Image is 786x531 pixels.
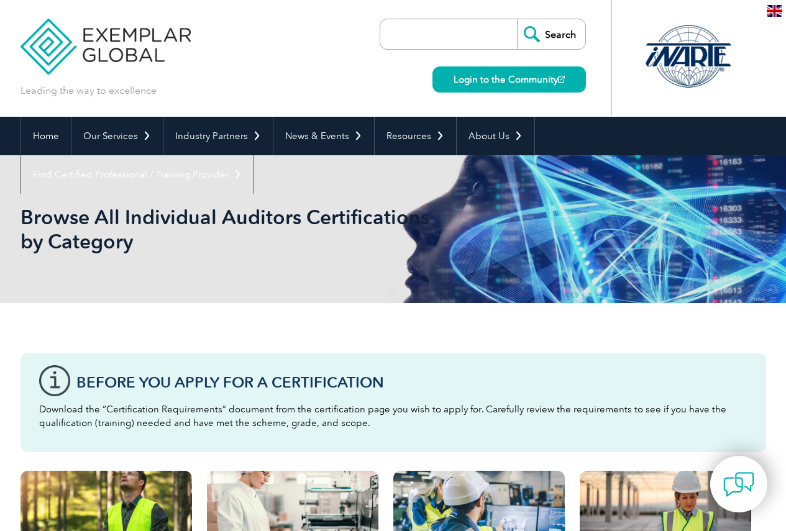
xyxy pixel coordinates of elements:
[21,117,71,155] a: Home
[21,84,157,98] p: Leading the way to excellence
[71,117,163,155] a: Our Services
[273,117,374,155] a: News & Events
[76,374,747,390] h3: Before You Apply For a Certification
[21,155,254,194] a: Find Certified Professional / Training Provider
[163,117,273,155] a: Industry Partners
[517,19,585,49] input: Search
[432,66,586,93] a: Login to the Community
[767,5,782,17] img: en
[21,205,498,253] h1: Browse All Individual Auditors Certifications by Category
[723,469,754,500] img: contact-chat.png
[39,402,747,430] p: Download the “Certification Requirements” document from the certification page you wish to apply ...
[375,117,456,155] a: Resources
[558,76,565,83] img: open_square.png
[457,117,534,155] a: About Us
